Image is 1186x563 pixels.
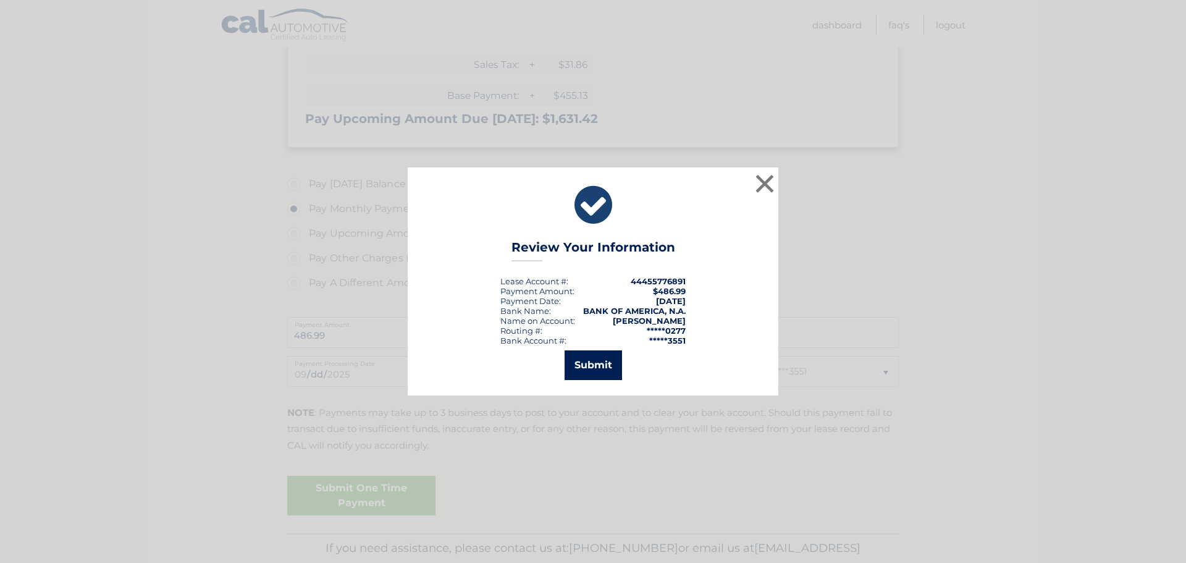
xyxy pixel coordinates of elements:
[511,240,675,261] h3: Review Your Information
[565,350,622,380] button: Submit
[500,306,551,316] div: Bank Name:
[500,296,559,306] span: Payment Date
[500,326,542,336] div: Routing #:
[653,286,686,296] span: $486.99
[500,276,568,286] div: Lease Account #:
[500,316,575,326] div: Name on Account:
[631,276,686,286] strong: 44455776891
[656,296,686,306] span: [DATE]
[613,316,686,326] strong: [PERSON_NAME]
[752,171,777,196] button: ×
[583,306,686,316] strong: BANK OF AMERICA, N.A.
[500,336,566,345] div: Bank Account #:
[500,296,561,306] div: :
[500,286,574,296] div: Payment Amount:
